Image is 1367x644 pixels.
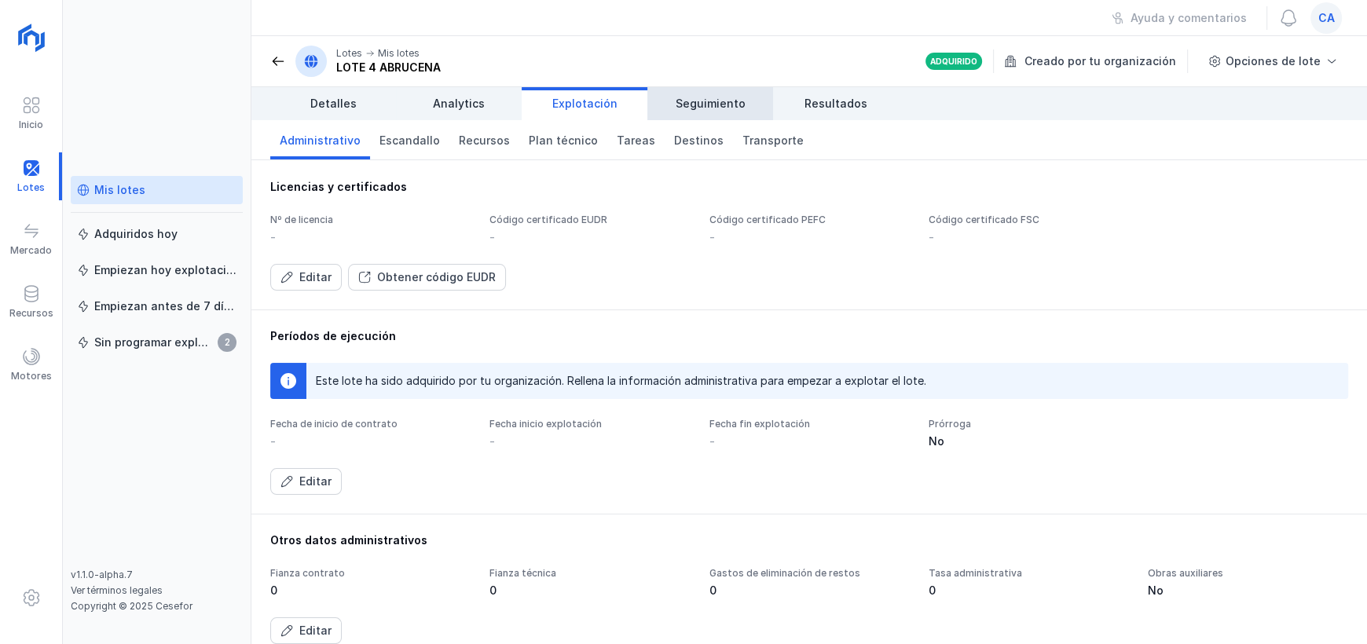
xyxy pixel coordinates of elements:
[607,120,665,159] a: Tareas
[379,133,440,148] span: Escandallo
[929,229,934,245] div: -
[489,418,690,430] div: Fecha inicio explotación
[270,328,1348,344] div: Períodos de ejecución
[929,567,1129,580] div: Tasa administrativa
[270,179,1348,195] div: Licencias y certificados
[270,264,342,291] button: Editar
[665,120,733,159] a: Destinos
[742,133,804,148] span: Transporte
[647,87,773,120] a: Seguimiento
[94,335,213,350] div: Sin programar explotación
[270,418,471,430] div: Fecha de inicio de contrato
[71,328,243,357] a: Sin programar explotación2
[299,474,332,489] div: Editar
[1226,53,1321,69] div: Opciones de lote
[489,214,690,226] div: Código certificado EUDR
[489,583,690,598] div: 0
[377,269,496,285] div: Obtener código EUDR
[270,617,342,644] button: Editar
[316,373,926,389] div: Este lote ha sido adquirido por tu organización. Rellena la información administrativa para empez...
[929,434,1129,449] div: No
[709,418,909,430] div: Fecha fin explotación
[71,292,243,320] a: Empiezan antes de 7 días
[71,584,163,596] a: Ver términos legales
[270,567,471,580] div: Fianza contrato
[804,96,867,112] span: Resultados
[270,87,396,120] a: Detalles
[348,264,506,291] button: Obtener código EUDR
[709,434,714,449] div: -
[270,583,471,598] div: 0
[709,583,909,598] div: 0
[396,87,522,120] a: Analytics
[310,96,357,112] span: Detalles
[218,333,236,352] span: 2
[19,119,43,131] div: Inicio
[270,229,276,245] div: -
[617,133,655,148] span: Tareas
[522,87,647,120] a: Explotación
[529,133,598,148] span: Plan técnico
[336,47,362,60] div: Lotes
[489,567,690,580] div: Fianza técnica
[71,600,243,613] div: Copyright © 2025 Cesefor
[94,182,145,198] div: Mis lotes
[370,120,449,159] a: Escandallo
[489,229,495,245] div: -
[1004,49,1190,73] div: Creado por tu organización
[299,269,332,285] div: Editar
[94,226,178,242] div: Adquiridos hoy
[552,96,618,112] span: Explotación
[1101,5,1257,31] button: Ayuda y comentarios
[929,583,1129,598] div: 0
[519,120,607,159] a: Plan técnico
[1131,10,1247,26] div: Ayuda y comentarios
[459,133,510,148] span: Recursos
[71,256,243,284] a: Empiezan hoy explotación
[71,220,243,248] a: Adquiridos hoy
[930,56,977,67] div: Adquirido
[71,176,243,204] a: Mis lotes
[378,47,420,60] div: Mis lotes
[9,307,53,320] div: Recursos
[299,623,332,639] div: Editar
[10,244,52,257] div: Mercado
[94,262,236,278] div: Empiezan hoy explotación
[773,87,899,120] a: Resultados
[270,214,471,226] div: Nº de licencia
[489,434,495,449] div: -
[1148,567,1348,580] div: Obras auxiliares
[71,569,243,581] div: v1.1.0-alpha.7
[270,532,1348,548] div: Otros datos administrativos
[1148,583,1348,598] div: No
[709,214,909,226] div: Código certificado PEFC
[11,370,52,382] div: Motores
[709,229,714,245] div: -
[733,120,813,159] a: Transporte
[270,468,342,495] button: Editar
[280,133,361,148] span: Administrativo
[12,18,51,57] img: logoRight.svg
[449,120,519,159] a: Recursos
[270,120,370,159] a: Administrativo
[929,214,1129,226] div: Código certificado FSC
[676,96,746,112] span: Seguimiento
[674,133,724,148] span: Destinos
[94,298,236,314] div: Empiezan antes de 7 días
[433,96,485,112] span: Analytics
[1318,10,1335,26] span: ca
[336,60,441,75] div: LOTE 4 ABRUCENA
[709,567,909,580] div: Gastos de eliminación de restos
[929,418,1129,430] div: Prórroga
[270,434,276,449] div: -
